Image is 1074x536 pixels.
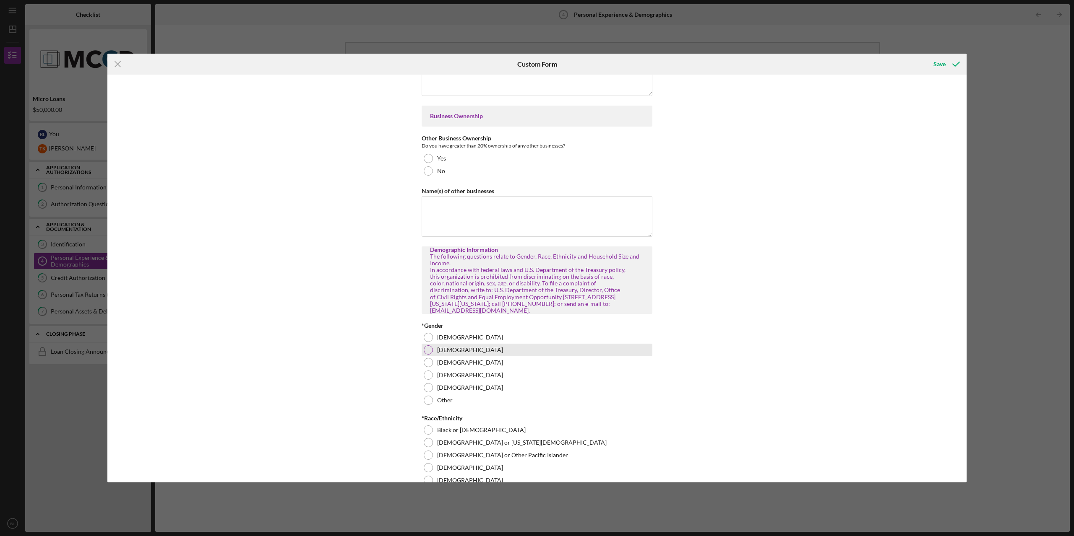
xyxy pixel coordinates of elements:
h6: Custom Form [517,60,557,68]
label: No [437,168,445,174]
div: *Race/Ethnicity [422,415,652,422]
label: [DEMOGRAPHIC_DATA] or Other Pacific Islander [437,452,568,458]
div: Do you have greater than 20% ownership of any other businesses? [422,142,652,150]
label: [DEMOGRAPHIC_DATA] [437,334,503,341]
div: Save [933,56,946,73]
div: Other Business Ownership [422,135,652,142]
label: [DEMOGRAPHIC_DATA] [437,347,503,353]
div: The following questions relate to Gender, Race, Ethnicity and Household Size and Income. In accor... [430,253,644,314]
label: [DEMOGRAPHIC_DATA] [437,384,503,391]
label: Yes [437,155,446,162]
label: Black or [DEMOGRAPHIC_DATA] [437,427,526,433]
div: Demographic Information [430,246,644,253]
div: Business Ownership [430,113,644,119]
div: *Gender [422,322,652,329]
label: [DEMOGRAPHIC_DATA] [437,477,503,484]
label: [DEMOGRAPHIC_DATA] or [US_STATE][DEMOGRAPHIC_DATA] [437,439,607,446]
button: Save [925,56,967,73]
label: Other [437,397,453,404]
label: [DEMOGRAPHIC_DATA] [437,372,503,378]
label: [DEMOGRAPHIC_DATA] [437,464,503,471]
label: [DEMOGRAPHIC_DATA] [437,359,503,366]
label: Name(s) of other businesses [422,187,494,194]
